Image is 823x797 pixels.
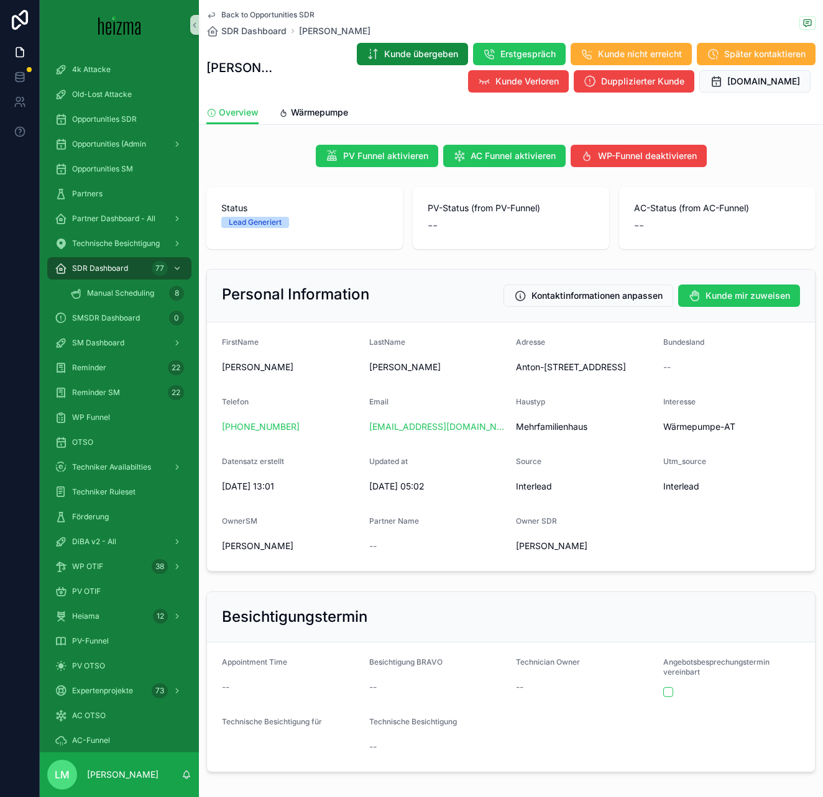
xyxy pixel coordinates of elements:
span: Interlead [663,480,801,493]
span: AC-Status (from AC-Funnel) [634,202,801,214]
span: [DOMAIN_NAME] [727,75,800,88]
span: Owner SDR [516,516,557,526]
span: PV OTIF [72,586,101,596]
span: [PERSON_NAME] [369,361,507,373]
a: Förderung [47,506,191,528]
button: WP-Funnel deaktivieren [571,145,707,167]
span: [DATE] 13:01 [222,480,359,493]
p: [PERSON_NAME] [87,768,159,781]
div: 38 [152,559,168,574]
a: [PERSON_NAME] [299,25,370,37]
div: 0 [169,311,184,326]
span: WP Funnel [72,412,110,422]
span: Kunde mir zuweisen [706,289,790,302]
a: DiBA v2 - All [47,531,191,553]
a: Overview [206,101,259,125]
a: PV OTIF [47,580,191,603]
span: Status [221,202,388,214]
img: App logo [98,15,141,35]
a: PV-Funnel [47,630,191,652]
span: Telefon [222,397,249,406]
div: 8 [169,286,184,301]
span: Interesse [663,397,696,406]
a: Opportunities SDR [47,108,191,130]
span: Bundesland [663,337,704,347]
a: SDR Dashboard [206,25,287,37]
h1: [PERSON_NAME] [206,59,274,76]
a: Techniker Availabilties [47,456,191,478]
div: scrollable content [40,50,199,752]
button: Dupplizierter Kunde [574,70,694,93]
span: [PERSON_NAME] [516,540,587,552]
span: Source [516,457,541,466]
h2: Besichtigungstermin [222,607,367,627]
span: Später kontaktieren [724,48,806,60]
span: -- [516,681,523,693]
a: Expertenprojekte73 [47,680,191,702]
span: Datensatz erstellt [222,457,284,466]
a: Partners [47,183,191,205]
a: PV OTSO [47,655,191,677]
span: Wärmepumpe-AT [663,421,801,433]
span: Kunde übergeben [384,48,458,60]
span: Manual Scheduling [87,288,154,298]
span: AC OTSO [72,711,106,721]
span: Erstgespräch [500,48,556,60]
span: Kunde nicht erreicht [598,48,682,60]
span: AC-Funnel [72,736,110,745]
span: Partner Name [369,516,419,526]
span: PV Funnel aktivieren [343,150,428,162]
span: OwnerSM [222,516,257,526]
span: -- [634,217,644,234]
span: Technician Owner [516,657,580,667]
span: Adresse [516,337,545,347]
a: WP OTIF38 [47,555,191,578]
button: Erstgespräch [473,43,566,65]
button: Kunde mir zuweisen [678,285,800,307]
span: Updated at [369,457,408,466]
span: -- [428,217,438,234]
span: Haustyp [516,397,545,406]
span: Heiama [72,611,99,621]
a: Heiama12 [47,605,191,627]
span: Kontaktinformationen anpassen [531,289,663,302]
a: [EMAIL_ADDRESS][DOMAIN_NAME] [369,421,507,433]
span: LastName [369,337,405,347]
span: PV-Funnel [72,636,109,646]
span: 4k Attacke [72,65,111,75]
span: -- [369,540,377,552]
span: Partner Dashboard - All [72,214,155,224]
div: 12 [153,609,168,624]
button: Kontaktinformationen anpassen [503,285,673,307]
a: Opportunities SM [47,158,191,180]
a: AC OTSO [47,704,191,727]
span: Opportunities SM [72,164,133,174]
span: Opportunities (Admin [72,139,146,149]
a: Opportunities (Admin [47,133,191,155]
span: Back to Opportunities SDR [221,10,315,20]
span: Appointment Time [222,657,287,667]
span: [DATE] 05:02 [369,480,507,493]
span: SM Dashboard [72,338,124,348]
a: Reminder22 [47,357,191,379]
span: LM [55,767,70,782]
a: SMSDR Dashboard0 [47,307,191,329]
span: Kunde Verloren [495,75,559,88]
button: PV Funnel aktivieren [316,145,438,167]
span: Besichtigung BRAVO [369,657,443,667]
span: Technische Besichtigung [369,717,457,726]
a: AC-Funnel [47,729,191,752]
span: PV-Status (from PV-Funnel) [428,202,594,214]
span: Partners [72,189,103,199]
span: SDR Dashboard [221,25,287,37]
span: Email [369,397,389,406]
span: PV OTSO [72,661,105,671]
span: DiBA v2 - All [72,537,116,547]
a: 4k Attacke [47,58,191,81]
span: [PERSON_NAME] [222,540,293,552]
a: Manual Scheduling8 [62,282,191,304]
a: Old-Lost Attacke [47,83,191,106]
span: Mehrfamilienhaus [516,421,653,433]
span: [PERSON_NAME] [222,361,359,373]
